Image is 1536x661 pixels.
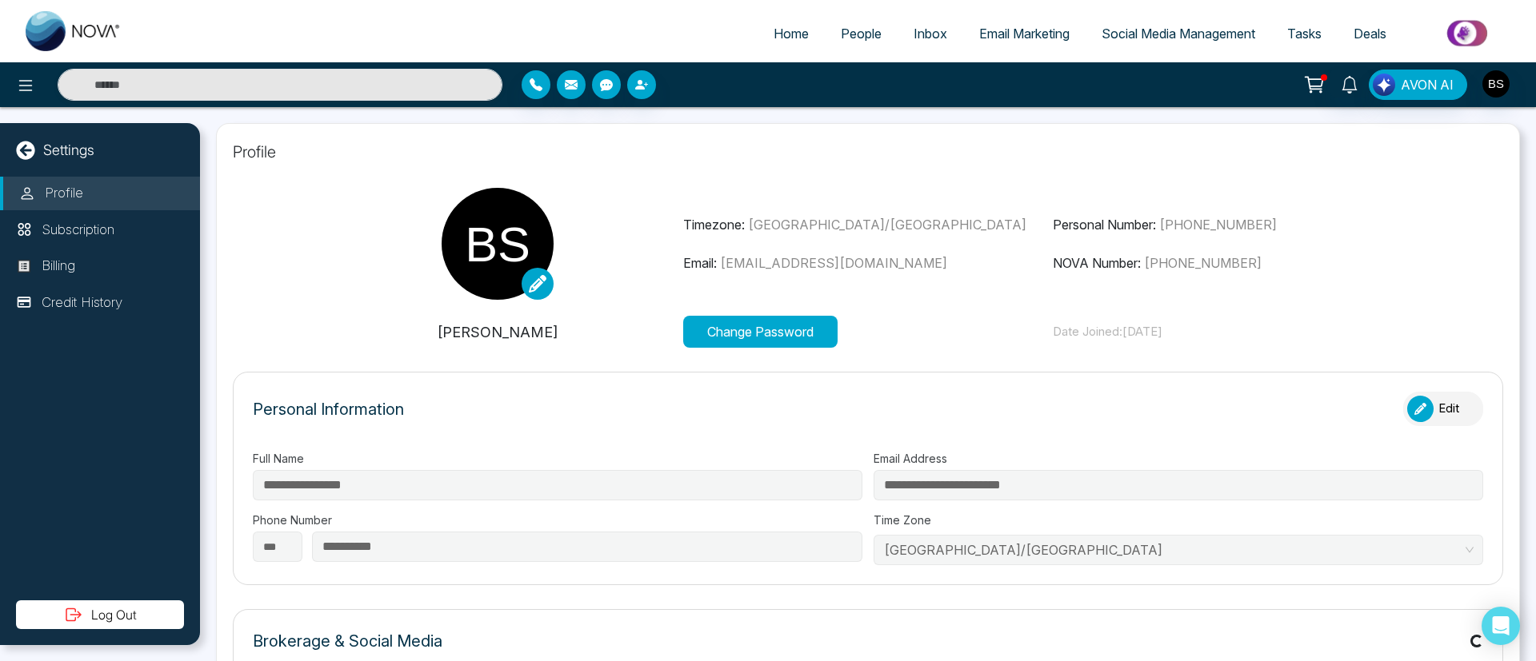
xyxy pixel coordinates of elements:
a: Inbox [898,18,963,49]
label: Full Name [253,450,862,467]
button: AVON AI [1369,70,1467,100]
p: Timezone: [683,215,1054,234]
img: Lead Flow [1373,74,1395,96]
span: Inbox [914,26,947,42]
p: Email: [683,253,1054,273]
label: Email Address [874,450,1483,467]
img: Market-place.gif [1410,15,1526,51]
span: [GEOGRAPHIC_DATA]/[GEOGRAPHIC_DATA] [748,217,1026,233]
p: Settings [43,139,94,161]
p: Date Joined: [DATE] [1053,323,1423,341]
span: Asia/Kolkata [884,538,1473,562]
img: Nova CRM Logo [26,11,122,51]
span: People [841,26,882,42]
a: People [825,18,898,49]
span: [PHONE_NUMBER] [1144,255,1262,271]
p: [PERSON_NAME] [313,321,683,343]
span: [PHONE_NUMBER] [1159,217,1277,233]
a: Email Marketing [963,18,1086,49]
p: Subscription [42,220,114,241]
a: Social Media Management [1086,18,1271,49]
a: Tasks [1271,18,1338,49]
label: Time Zone [874,512,1483,528]
p: Profile [233,140,1503,164]
div: Open Intercom Messenger [1482,607,1520,645]
button: Log Out [16,600,184,629]
p: Credit History [42,293,122,313]
a: Deals [1338,18,1402,49]
p: NOVA Number: [1053,253,1423,273]
span: Email Marketing [979,26,1070,42]
span: Home [774,26,809,42]
span: AVON AI [1401,75,1454,94]
a: Home [758,18,825,49]
button: Change Password [683,316,838,348]
span: Social Media Management [1102,26,1255,42]
button: Edit [1403,392,1483,426]
p: Personal Information [253,397,404,421]
label: Phone Number [253,512,862,528]
p: Brokerage & Social Media [253,629,442,653]
p: Personal Number: [1053,215,1423,234]
img: User Avatar [1482,70,1510,98]
p: Billing [42,256,75,277]
span: Deals [1354,26,1386,42]
span: [EMAIL_ADDRESS][DOMAIN_NAME] [720,255,947,271]
p: Profile [45,183,83,204]
span: Tasks [1287,26,1322,42]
